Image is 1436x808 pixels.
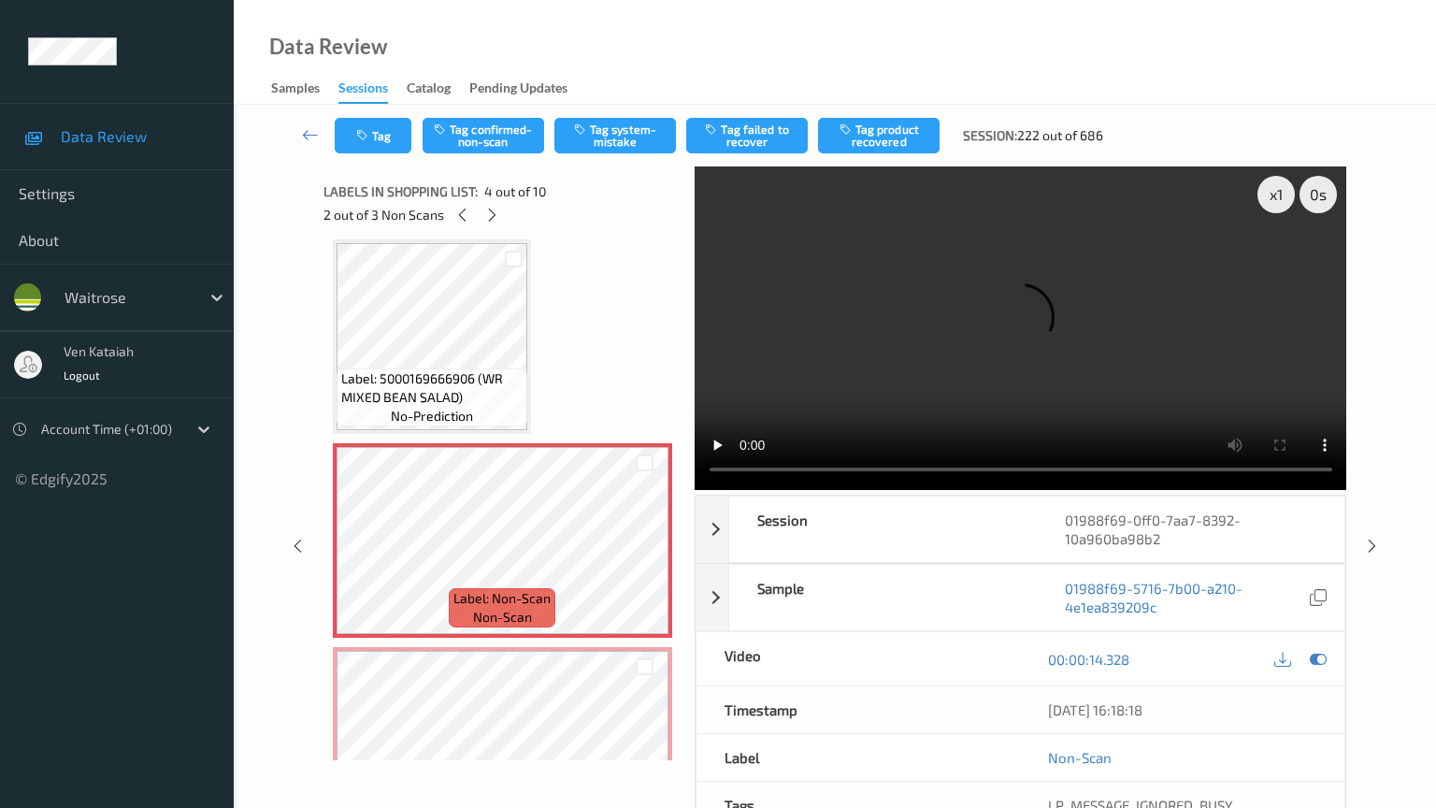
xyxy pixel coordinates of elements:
a: 00:00:14.328 [1048,650,1129,669]
div: Timestamp [696,686,1021,733]
a: Non-Scan [1048,748,1112,767]
div: Label [696,734,1021,781]
div: 01988f69-0ff0-7aa7-8392-10a960ba98b2 [1037,497,1344,562]
div: Samples [271,79,320,102]
div: [DATE] 16:18:18 [1048,700,1316,719]
span: no-prediction [391,407,473,426]
button: Tag confirmed-non-scan [423,118,544,153]
button: Tag product recovered [818,118,940,153]
div: Sample [729,565,1037,630]
div: Session01988f69-0ff0-7aa7-8392-10a960ba98b2 [696,496,1346,563]
span: non-scan [473,608,532,627]
a: Sessions [338,76,407,104]
span: Session: [963,126,1017,145]
div: Catalog [407,79,451,102]
span: Label: Non-Scan [453,589,551,608]
div: Sessions [338,79,388,104]
div: 2 out of 3 Non Scans [323,203,682,226]
button: Tag [335,118,411,153]
span: Labels in shopping list: [323,182,478,201]
div: Video [696,632,1021,685]
div: Data Review [269,37,387,56]
span: 222 out of 686 [1017,126,1103,145]
span: 4 out of 10 [484,182,546,201]
a: Samples [271,76,338,102]
div: Session [729,497,1037,562]
a: Catalog [407,76,469,102]
div: x 1 [1257,176,1295,213]
div: Pending Updates [469,79,567,102]
div: 0 s [1300,176,1337,213]
span: Label: 5000169666906 (WR MIXED BEAN SALAD) [341,369,523,407]
div: Sample01988f69-5716-7b00-a210-4e1ea839209c [696,564,1346,631]
button: Tag system-mistake [554,118,676,153]
a: 01988f69-5716-7b00-a210-4e1ea839209c [1065,579,1305,616]
a: Pending Updates [469,76,586,102]
button: Tag failed to recover [686,118,808,153]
